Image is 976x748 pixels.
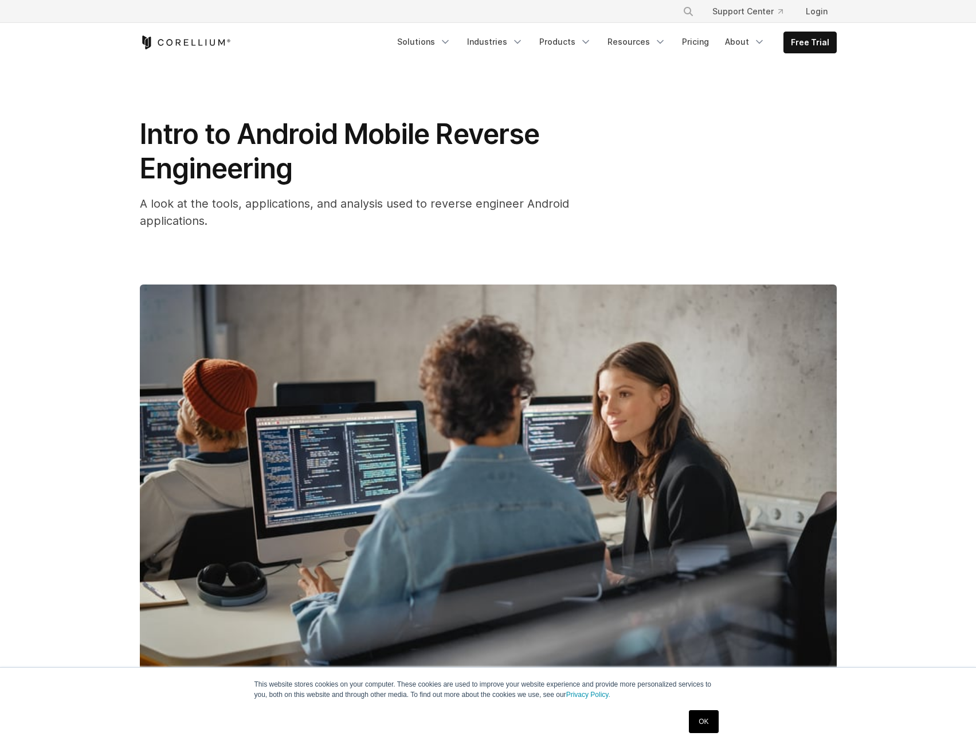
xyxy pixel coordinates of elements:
[140,117,539,185] span: Intro to Android Mobile Reverse Engineering
[797,1,837,22] a: Login
[675,32,716,52] a: Pricing
[678,1,699,22] button: Search
[390,32,837,53] div: Navigation Menu
[390,32,458,52] a: Solutions
[532,32,598,52] a: Products
[784,32,836,53] a: Free Trial
[140,197,569,228] span: A look at the tools, applications, and analysis used to reverse engineer Android applications.
[566,691,610,699] a: Privacy Policy.
[140,36,231,49] a: Corellium Home
[254,679,722,700] p: This website stores cookies on your computer. These cookies are used to improve your website expe...
[703,1,792,22] a: Support Center
[669,1,837,22] div: Navigation Menu
[718,32,772,52] a: About
[460,32,530,52] a: Industries
[140,285,837,677] img: Intro to Android Mobile Reverse Engineering
[689,710,718,733] a: OK
[601,32,673,52] a: Resources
